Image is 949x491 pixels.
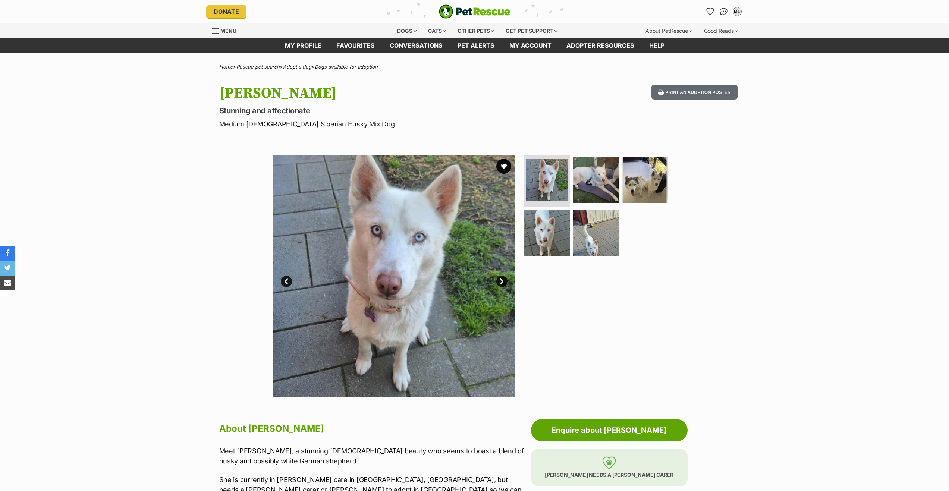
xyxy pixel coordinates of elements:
p: Meet [PERSON_NAME], a stunning [DEMOGRAPHIC_DATA] beauty who seems to boast a blend of husky and ... [219,446,527,466]
a: Menu [212,23,242,37]
div: ML [733,8,741,15]
a: Adopter resources [559,38,642,53]
a: Prev [281,276,292,287]
div: Good Reads [699,23,743,38]
img: Photo of Ashie [573,210,619,256]
a: Next [496,276,508,287]
a: Help [642,38,672,53]
img: foster-care-31f2a1ccfb079a48fc4dc6d2a002ce68c6d2b76c7ccb9e0da61f6cd5abbf869a.svg [602,456,616,469]
a: Pet alerts [450,38,502,53]
img: chat-41dd97257d64d25036548639549fe6c8038ab92f7586957e7f3b1b290dea8141.svg [720,8,728,15]
button: favourite [496,159,511,174]
p: Medium [DEMOGRAPHIC_DATA] Siberian Husky Mix Dog [219,119,535,129]
ul: Account quick links [704,6,743,18]
div: Get pet support [500,23,563,38]
img: Photo of Ashie [524,210,570,256]
div: Cats [423,23,451,38]
a: PetRescue [439,4,510,19]
img: Photo of Ashie [622,157,668,203]
div: > > > [201,64,749,70]
a: Rescue pet search [236,64,280,70]
div: About PetRescue [640,23,697,38]
img: logo-e224e6f780fb5917bec1dbf3a21bbac754714ae5b6737aabdf751b685950b380.svg [439,4,510,19]
a: Conversations [718,6,730,18]
a: Enquire about [PERSON_NAME] [531,419,688,441]
img: Photo of Ashie [526,159,568,201]
a: Donate [206,5,246,18]
a: My account [502,38,559,53]
a: Dogs available for adoption [315,64,378,70]
div: Other pets [452,23,499,38]
h1: [PERSON_NAME] [219,85,535,102]
a: conversations [382,38,450,53]
a: Favourites [704,6,716,18]
a: Favourites [329,38,382,53]
a: Adopt a dog [283,64,311,70]
a: Home [219,64,233,70]
img: Photo of Ashie [573,157,619,203]
span: Menu [220,28,236,34]
p: [PERSON_NAME] needs a [PERSON_NAME] carer [531,449,688,486]
p: Stunning and affectionate [219,106,535,116]
button: Print an adoption poster [651,85,737,100]
h2: About [PERSON_NAME] [219,421,527,437]
div: Dogs [392,23,422,38]
a: My profile [277,38,329,53]
img: Photo of Ashie [273,155,515,397]
button: My account [731,6,743,18]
